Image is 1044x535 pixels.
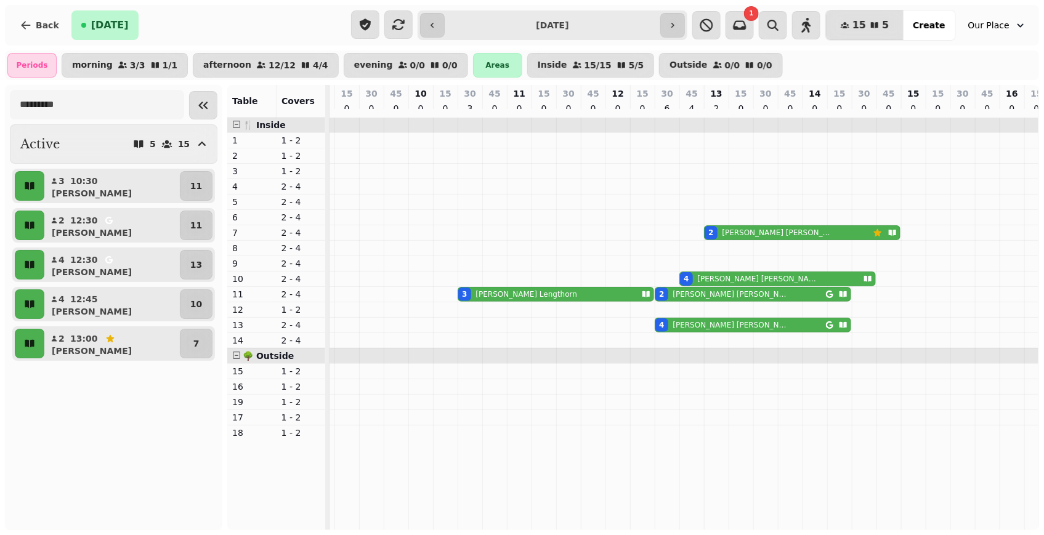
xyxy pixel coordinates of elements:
p: 30 [759,87,771,100]
button: 7 [180,329,212,358]
p: 1 - 2 [281,411,321,424]
button: Back [10,10,69,40]
p: 1 [232,134,272,147]
p: [PERSON_NAME] Lengthorn [476,289,578,299]
p: [PERSON_NAME] [52,227,132,239]
span: Table [232,96,258,106]
p: 0 [539,102,549,115]
p: 45 [587,87,599,100]
div: Areas [473,53,522,78]
p: 30 [957,87,968,100]
p: Outside [670,60,707,70]
p: 15 [1030,87,1042,100]
span: 🍴 Inside [243,120,286,130]
p: 1 - 2 [281,365,321,377]
p: [PERSON_NAME] [52,345,132,357]
p: 2 [58,332,65,345]
p: [PERSON_NAME] [PERSON_NAME] [673,320,788,330]
p: 17 [232,411,272,424]
button: 212:30[PERSON_NAME] [47,211,177,240]
p: 10 [232,273,272,285]
p: 2 - 4 [281,211,321,223]
p: 3 / 3 [130,61,145,70]
p: 30 [464,87,475,100]
p: 0 [613,102,623,115]
button: 213:00[PERSON_NAME] [47,329,177,358]
p: 6 [232,211,272,223]
p: 2 - 4 [281,180,321,193]
p: 1 - 2 [281,150,321,162]
p: 10:30 [70,175,98,187]
p: 0 [391,102,401,115]
p: morning [72,60,113,70]
p: 1 - 2 [281,134,321,147]
p: 30 [365,87,377,100]
p: 19 [232,396,272,408]
p: 4 [687,102,697,115]
button: 13 [180,250,212,280]
p: 0 [982,102,992,115]
p: 0 / 0 [757,61,772,70]
span: [DATE] [91,20,129,30]
p: 12:45 [70,293,98,305]
p: 30 [661,87,673,100]
p: [PERSON_NAME] [52,187,132,199]
button: evening0/00/0 [344,53,468,78]
span: 15 [852,20,866,30]
button: 155 [826,10,904,40]
button: 11 [180,171,212,201]
p: 0 / 0 [725,61,740,70]
p: [PERSON_NAME] [PERSON_NAME] [673,289,788,299]
p: 0 [736,102,746,115]
p: 1 - 2 [281,427,321,439]
p: 1 / 1 [163,61,178,70]
p: [PERSON_NAME] [52,305,132,318]
p: 10 [415,87,426,100]
p: 11 [513,87,525,100]
div: 2 [659,289,664,299]
p: 1 - 2 [281,380,321,393]
span: Create [913,21,945,30]
p: 0 [859,102,869,115]
p: 0 / 0 [410,61,426,70]
button: Active515 [10,124,217,164]
p: 0 [1032,102,1042,115]
p: 45 [784,87,796,100]
p: 4 [232,180,272,193]
p: 14 [809,87,820,100]
p: 0 [416,102,426,115]
p: 3 [58,175,65,187]
p: 0 [342,102,352,115]
p: 15 [178,140,190,148]
p: 13 [232,319,272,331]
p: 5 / 5 [629,61,644,70]
p: 11 [190,219,202,231]
p: 0 [835,102,844,115]
button: afternoon12/124/4 [193,53,339,78]
p: 15 [232,365,272,377]
p: 0 [514,102,524,115]
p: 45 [488,87,500,100]
p: 45 [883,87,894,100]
p: 1 - 2 [281,304,321,316]
span: Our Place [968,19,1010,31]
p: 0 [440,102,450,115]
p: 2 [58,214,65,227]
p: 30 [858,87,870,100]
p: 0 [908,102,918,115]
p: 45 [390,87,402,100]
p: 12 [232,304,272,316]
p: 2 [711,102,721,115]
span: Back [36,21,59,30]
p: 2 - 4 [281,242,321,254]
p: 3 [232,165,272,177]
p: 5 [150,140,156,148]
p: 2 - 4 [281,334,321,347]
p: 16 [232,380,272,393]
p: 15 [439,87,451,100]
p: afternoon [203,60,251,70]
p: 11 [232,288,272,300]
p: 12 [612,87,623,100]
span: 1 [749,10,753,17]
div: Periods [7,53,57,78]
